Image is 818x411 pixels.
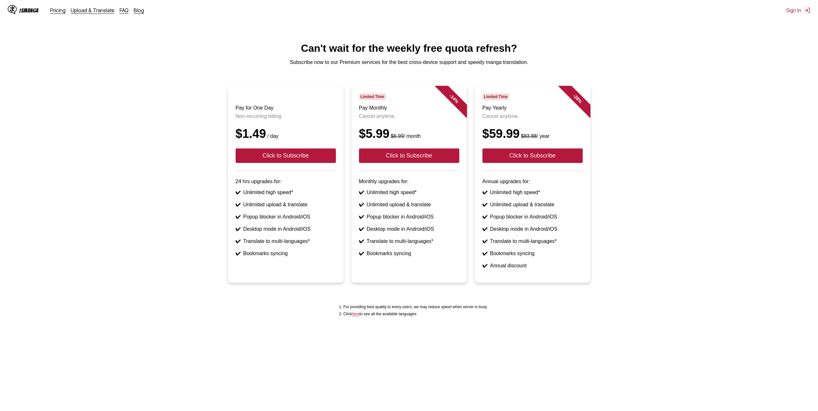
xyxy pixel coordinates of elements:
li: Unlimited upload & translate [236,202,336,208]
s: $6.99 [391,133,404,139]
h3: Pay Yearly [482,105,583,111]
li: Popup blocker in Android/iOS [482,214,583,220]
b: ✔ [359,238,364,244]
b: ✔ [482,202,488,207]
p: Subscribe now to our Premium services for the best cross-device support and speedy manga translat... [5,59,813,65]
p: Cancel anytime. [482,113,583,119]
li: Unlimited high speed* [359,190,459,195]
li: For providing best quality to every users, we may reduce speed when server is busy. [343,305,488,309]
li: Bookmarks syncing [482,251,583,256]
a: Available languages [352,312,359,316]
div: - 28 % [558,79,597,118]
b: ✔ [236,226,241,232]
p: Non-recurring billing [236,113,336,119]
b: ✔ [482,251,488,256]
li: Translate to multi-languages* [482,238,583,244]
li: Unlimited upload & translate [482,202,583,208]
small: / year [520,133,550,139]
h3: Pay Monthly [359,105,459,111]
img: Sign out [804,7,810,13]
b: ✔ [482,226,488,232]
b: ✔ [359,202,364,207]
b: ✔ [482,214,488,219]
li: Desktop mode in Android/iOS [236,226,336,232]
div: $1.49 [236,127,336,141]
a: IsManga LogoIsManga [8,5,50,15]
small: / day [266,133,279,139]
li: Unlimited upload & translate [359,202,459,208]
li: Desktop mode in Android/iOS [359,226,459,232]
b: ✔ [359,190,364,195]
li: Unlimited high speed* [236,190,336,195]
b: ✔ [482,190,488,195]
a: Pricing [50,7,66,13]
span: Limited Time [482,94,509,100]
li: Bookmarks syncing [359,251,459,256]
b: ✔ [236,214,241,219]
li: Translate to multi-languages* [236,238,336,244]
s: $83.88 [521,133,537,139]
button: Click to Subscribe [482,148,583,163]
b: ✔ [359,226,364,232]
small: / month [390,133,421,139]
h3: Pay for One Day [236,105,336,111]
li: Desktop mode in Android/iOS [482,226,583,232]
b: ✔ [359,251,364,256]
a: Upload & Translate [71,7,114,13]
b: ✔ [236,251,241,256]
div: $5.99 [359,127,459,141]
p: 24 hrs upgrades for: [236,179,336,184]
b: ✔ [236,202,241,207]
h1: Can't wait for the weekly free quota refresh? [5,42,813,54]
button: Click to Subscribe [236,148,336,163]
li: Translate to multi-languages* [359,238,459,244]
div: $59.99 [482,127,583,141]
li: Popup blocker in Android/iOS [359,214,459,220]
b: ✔ [236,190,241,195]
p: Monthly upgrades for: [359,179,459,184]
img: IsManga Logo [8,5,17,14]
button: Click to Subscribe [359,148,459,163]
li: Bookmarks syncing [236,251,336,256]
b: ✔ [359,214,364,219]
li: Unlimited high speed* [482,190,583,195]
span: Limited Time [359,94,386,100]
button: Sign In [786,7,810,13]
a: Blog [134,7,144,13]
p: Cancel anytime. [359,113,459,119]
div: IsManga [19,7,39,13]
p: Annual upgrades for: [482,179,583,184]
li: Popup blocker in Android/iOS [236,214,336,220]
b: ✔ [482,238,488,244]
a: FAQ [120,7,129,13]
li: Click to see all the available languages [343,312,488,316]
li: Annual discount [482,263,583,269]
b: ✔ [482,263,488,268]
div: - 14 % [435,79,473,118]
b: ✔ [236,238,241,244]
